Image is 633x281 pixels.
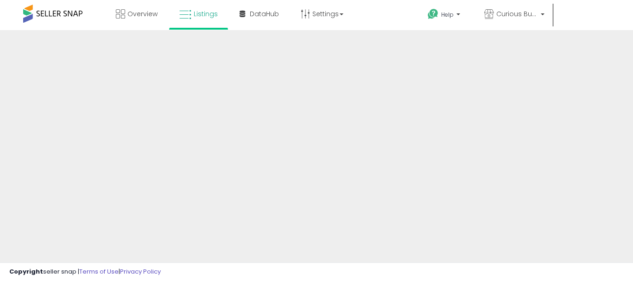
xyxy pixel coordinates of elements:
[79,267,119,276] a: Terms of Use
[120,267,161,276] a: Privacy Policy
[9,267,43,276] strong: Copyright
[420,1,469,30] a: Help
[9,268,161,276] div: seller snap | |
[250,9,279,19] span: DataHub
[496,9,538,19] span: Curious Buy Nature
[127,9,158,19] span: Overview
[441,11,454,19] span: Help
[194,9,218,19] span: Listings
[427,8,439,20] i: Get Help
